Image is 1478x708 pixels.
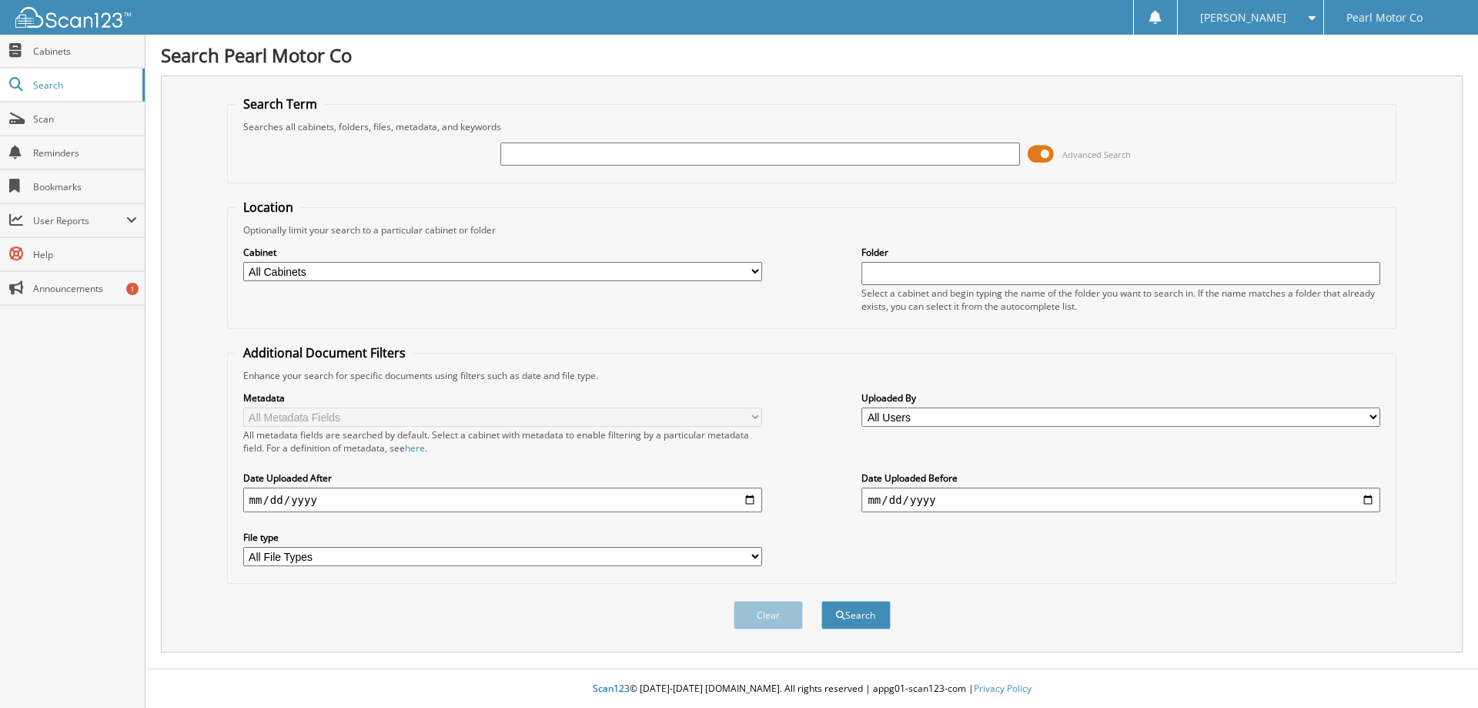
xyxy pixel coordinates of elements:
div: All metadata fields are searched by default. Select a cabinet with metadata to enable filtering b... [243,428,762,455]
span: [PERSON_NAME] [1200,13,1286,22]
label: File type [243,531,762,544]
span: Search [33,79,135,92]
input: start [243,488,762,512]
span: User Reports [33,214,126,227]
span: Cabinets [33,45,137,58]
span: Bookmarks [33,180,137,193]
div: Optionally limit your search to a particular cabinet or folder [236,223,1389,237]
span: Scan [33,112,137,126]
a: Privacy Policy [974,682,1032,695]
span: Help [33,248,137,261]
label: Metadata [243,391,762,404]
span: Advanced Search [1062,149,1131,160]
legend: Additional Document Filters [236,344,413,361]
label: Date Uploaded After [243,471,762,485]
div: Select a cabinet and begin typing the name of the folder you want to search in. If the name match... [861,287,1380,313]
span: Reminders [33,146,137,159]
div: Searches all cabinets, folders, files, metadata, and keywords [236,120,1389,133]
a: here [405,441,425,455]
div: Enhance your search for specific documents using filters such as date and file type. [236,369,1389,382]
legend: Location [236,199,301,216]
label: Cabinet [243,246,762,259]
legend: Search Term [236,96,325,112]
div: © [DATE]-[DATE] [DOMAIN_NAME]. All rights reserved | appg01-scan123-com | [145,670,1478,708]
button: Clear [734,601,803,629]
span: Scan123 [593,682,630,695]
h1: Search Pearl Motor Co [161,42,1463,68]
span: Pearl Motor Co [1346,13,1423,22]
div: 1 [126,283,139,295]
label: Date Uploaded Before [861,471,1380,485]
input: end [861,488,1380,512]
label: Uploaded By [861,391,1380,404]
label: Folder [861,246,1380,259]
span: Announcements [33,282,137,295]
button: Search [821,601,891,629]
img: scan123-logo-white.svg [15,7,131,28]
